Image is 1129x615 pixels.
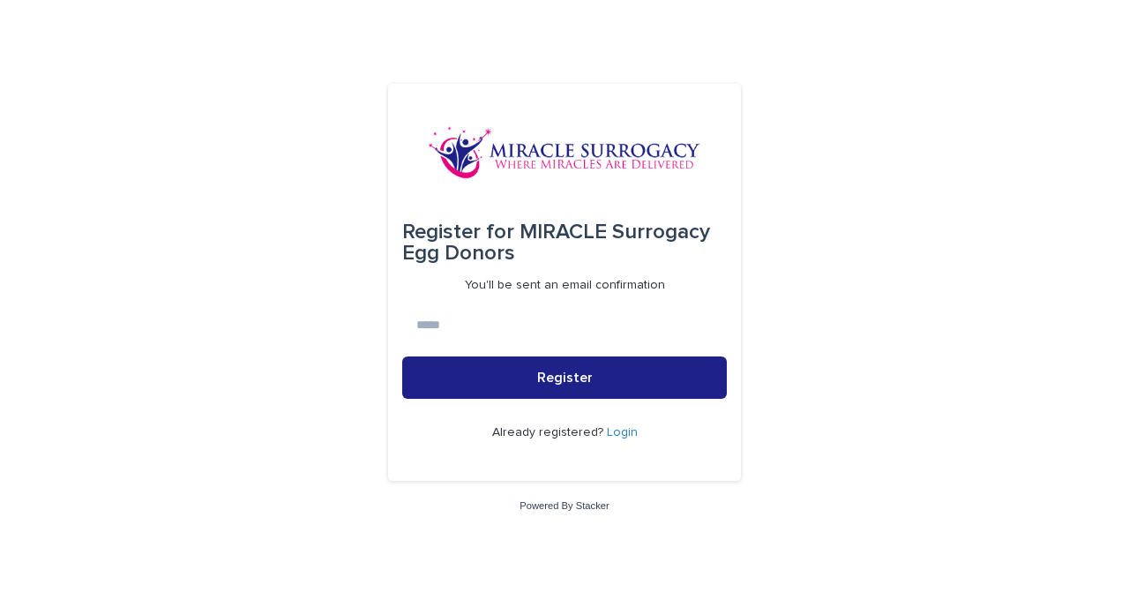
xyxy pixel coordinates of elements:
[537,371,593,385] span: Register
[520,500,609,511] a: Powered By Stacker
[402,207,727,278] div: MIRACLE Surrogacy Egg Donors
[607,426,638,439] a: Login
[402,221,514,243] span: Register for
[465,278,665,293] p: You'll be sent an email confirmation
[428,126,701,179] img: OiFFDOGZQuirLhrlO1ag
[492,426,607,439] span: Already registered?
[402,356,727,399] button: Register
